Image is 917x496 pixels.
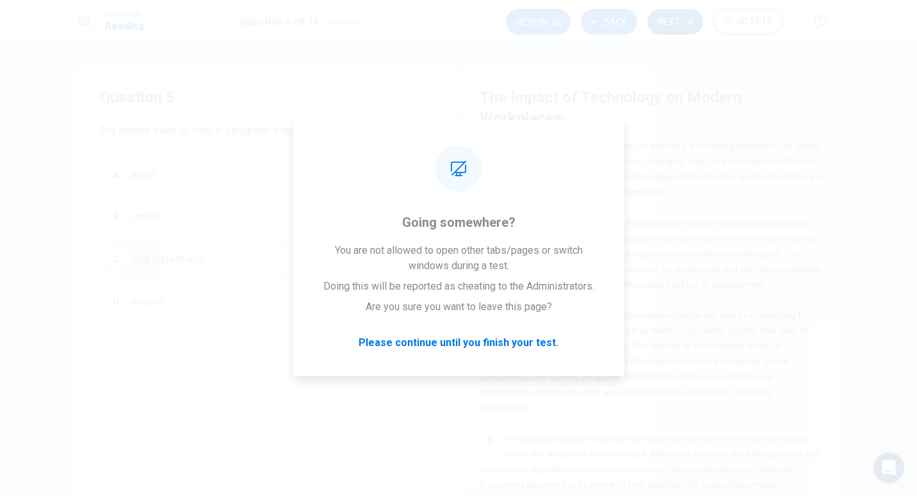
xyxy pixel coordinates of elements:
[581,9,637,35] button: Back
[100,201,433,233] button: Bcreate
[480,310,810,413] span: However, the rapid pace of technological change can also be challenging for workers. Many people ...
[873,452,904,483] div: Open Intercom Messenger
[100,244,433,276] button: Cstay current with
[106,249,126,270] div: C
[480,218,820,290] span: The rise of mobile technology has also made flexible working arrangements more common. Many emplo...
[106,165,126,185] div: A
[106,292,126,312] div: D
[100,286,433,318] button: Dexceed
[100,159,433,191] button: Aavoid
[506,9,571,35] button: Review
[737,17,772,27] span: 00:15:14
[239,14,319,29] h1: Question 5 of 14
[105,10,144,19] span: Level Test
[131,210,159,225] span: create
[106,207,126,227] div: B
[100,87,433,108] h4: Question 5
[131,294,165,310] span: exceed
[105,19,144,34] h1: Reading
[131,252,205,267] span: stay current with
[713,9,783,35] button: 00:15:14
[480,308,500,328] div: 4
[647,9,703,35] button: Next
[480,87,819,128] h4: The Impact of Technology on Modern Workplaces
[131,167,156,183] span: avoid
[480,431,500,451] div: 5
[480,215,500,236] div: 3
[100,123,433,138] span: The phrase 'keep up with' in paragraph 4 could best be replaced by:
